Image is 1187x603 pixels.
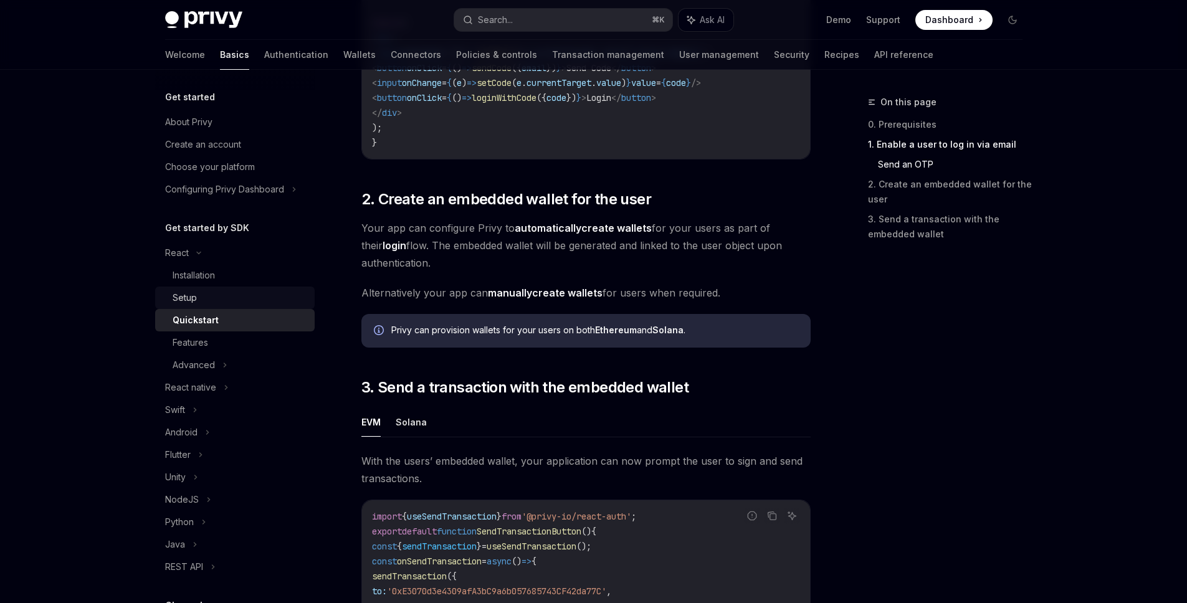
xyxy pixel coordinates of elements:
[774,40,809,70] a: Security
[456,40,537,70] a: Policies & controls
[165,537,185,552] div: Java
[591,77,596,88] span: .
[402,511,407,522] span: {
[442,92,447,103] span: =
[581,92,586,103] span: >
[165,559,203,574] div: REST API
[522,511,631,522] span: '@privy-io/react-auth'
[652,15,665,25] span: ⌘ K
[447,92,452,103] span: {
[361,189,651,209] span: 2. Create an embedded wallet for the user
[165,159,255,174] div: Choose your platform
[396,407,427,437] button: Solana
[487,556,512,567] span: async
[591,526,596,537] span: {
[477,77,512,88] span: setCode
[868,174,1032,209] a: 2. Create an embedded wallet for the user
[472,92,536,103] span: loginWithCode
[497,511,502,522] span: }
[652,325,684,335] strong: Solana
[372,571,447,582] span: sendTransaction
[552,40,664,70] a: Transaction management
[372,541,397,552] span: const
[402,541,477,552] span: sendTransaction
[382,107,397,118] span: div
[517,77,522,88] span: e
[377,77,402,88] span: input
[155,111,315,133] a: About Privy
[165,515,194,529] div: Python
[407,511,497,522] span: useSendTransaction
[874,40,933,70] a: API reference
[621,77,626,88] span: )
[925,14,973,26] span: Dashboard
[372,77,377,88] span: <
[527,77,591,88] span: currentTarget
[487,541,576,552] span: useSendTransaction
[596,77,621,88] span: value
[377,92,407,103] span: button
[477,526,581,537] span: SendTransactionButton
[402,526,437,537] span: default
[576,92,581,103] span: }
[155,133,315,156] a: Create an account
[482,541,487,552] span: =
[868,209,1032,244] a: 3. Send a transaction with the embedded wallet
[374,325,386,338] svg: Info
[165,402,185,417] div: Swift
[391,40,441,70] a: Connectors
[566,92,576,103] span: })
[606,586,611,597] span: ,
[457,77,462,88] span: e
[686,77,691,88] span: }
[165,492,199,507] div: NodeJS
[512,77,517,88] span: (
[165,425,198,440] div: Android
[522,77,527,88] span: .
[1003,10,1023,30] button: Toggle dark mode
[666,77,686,88] span: code
[784,508,800,524] button: Ask AI
[824,40,859,70] a: Recipes
[488,287,532,299] strong: manually
[488,287,603,300] a: manuallycreate wallets
[826,14,851,26] a: Demo
[165,115,212,130] div: About Privy
[866,14,900,26] a: Support
[372,137,377,148] span: }
[447,77,452,88] span: {
[656,77,661,88] span: =
[165,245,189,260] div: React
[631,511,636,522] span: ;
[361,284,811,301] span: Alternatively your app can for users when required.
[447,571,457,582] span: ({
[397,556,482,567] span: onSendTransaction
[621,92,651,103] span: button
[372,556,397,567] span: const
[764,508,780,524] button: Copy the contents from the code block
[155,331,315,354] a: Features
[220,40,249,70] a: Basics
[155,309,315,331] a: Quickstart
[502,511,522,522] span: from
[546,92,566,103] span: code
[173,268,215,283] div: Installation
[383,239,406,252] strong: login
[165,182,284,197] div: Configuring Privy Dashboard
[264,40,328,70] a: Authentication
[165,11,242,29] img: dark logo
[868,135,1032,154] a: 1. Enable a user to log in via email
[581,526,591,537] span: ()
[165,447,191,462] div: Flutter
[452,92,462,103] span: ()
[437,526,477,537] span: function
[467,77,477,88] span: =>
[165,137,241,152] div: Create an account
[173,335,208,350] div: Features
[532,556,536,567] span: {
[397,107,402,118] span: >
[477,541,482,552] span: }
[372,92,377,103] span: <
[372,107,382,118] span: </
[691,77,701,88] span: />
